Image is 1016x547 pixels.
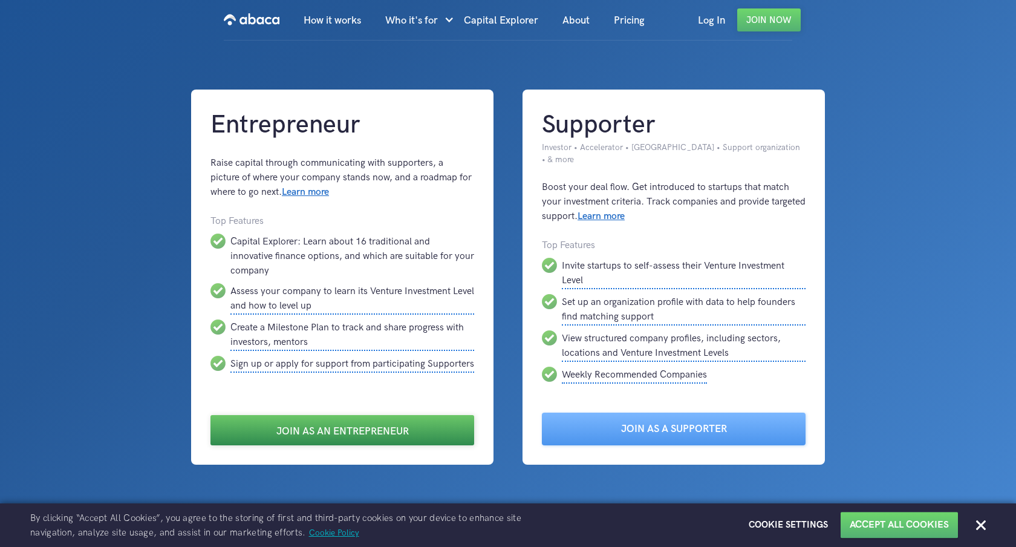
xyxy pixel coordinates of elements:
[976,520,986,530] button: Close
[210,156,474,200] div: Raise capital through communicating with supporters, a picture of where your company stands now, ...
[850,519,949,531] button: Accept All Cookies
[224,10,279,29] img: Abaca logo
[230,356,474,373] div: Sign up or apply for support from participating Supporters
[542,180,806,224] div: Boost your deal flow. Get introduced to startups that match your investment criteria. Track compa...
[562,258,806,289] div: Invite startups to self-assess their Venture Investment Level
[542,238,806,253] div: Top Features
[30,511,526,540] p: By clicking “Accept All Cookies”, you agree to the storing of first and third-party cookies on yo...
[230,319,474,351] div: Create a Milestone Plan to track and share progress with investors, mentors
[578,211,625,222] a: Learn more
[749,519,828,531] button: Cookie Settings
[306,528,359,538] a: Cookie Policy
[210,415,474,445] a: Join as an Entrepreneur
[210,109,474,142] h1: Entrepreneur
[562,330,806,362] div: View structured company profiles, including sectors, locations and Venture Investment Levels
[562,367,707,384] div: Weekly Recommended Companies
[230,283,474,315] div: Assess your company to learn its Venture Investment Level and how to level up
[562,294,806,326] div: Set up an organization profile with data to help founders find matching support
[542,109,806,142] h1: Supporter
[542,413,806,445] a: Join as a Supporter
[542,142,806,166] div: Investor • Accelerator • [GEOGRAPHIC_DATA] • Support organization • & more
[282,186,329,198] a: Learn more
[737,8,801,31] a: Join Now
[210,214,474,229] div: Top Features
[230,234,474,278] div: Capital Explorer: Learn about 16 traditional and innovative finance options, and which are suitab...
